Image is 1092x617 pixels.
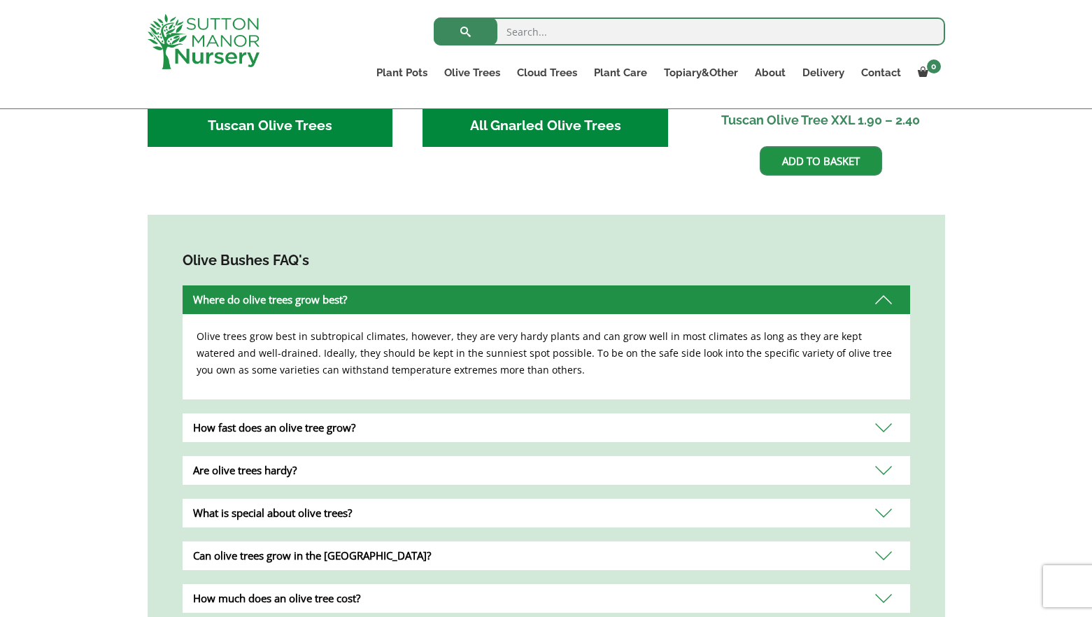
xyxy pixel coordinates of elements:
a: Plant Pots [368,63,436,83]
span: 0 [927,59,941,73]
a: Add to basket: “Tuscan Olive Tree XXL 1.90 - 2.40” [760,146,882,176]
a: Delivery [794,63,853,83]
a: Topiary&Other [655,63,746,83]
div: How much does an olive tree cost? [183,584,910,613]
div: Are olive trees hardy? [183,456,910,485]
h2: Tuscan Olive Tree XXL 1.90 – 2.40 [698,104,944,136]
img: logo [148,14,260,69]
a: Plant Care [586,63,655,83]
div: Where do olive trees grow best? [183,285,910,314]
div: How fast does an olive tree grow? [183,413,910,442]
p: Olive trees grow best in subtropical climates, however, they are very hardy plants and can grow w... [197,328,896,378]
a: 0 [909,63,945,83]
h2: All Gnarled Olive Trees [423,104,668,148]
h2: Tuscan Olive Trees [148,104,393,148]
a: Olive Trees [436,63,509,83]
div: What is special about olive trees? [183,499,910,527]
a: About [746,63,794,83]
h4: Olive Bushes FAQ's [183,250,910,271]
a: Cloud Trees [509,63,586,83]
input: Search... [434,17,945,45]
a: Contact [853,63,909,83]
div: Can olive trees grow in the [GEOGRAPHIC_DATA]? [183,541,910,570]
